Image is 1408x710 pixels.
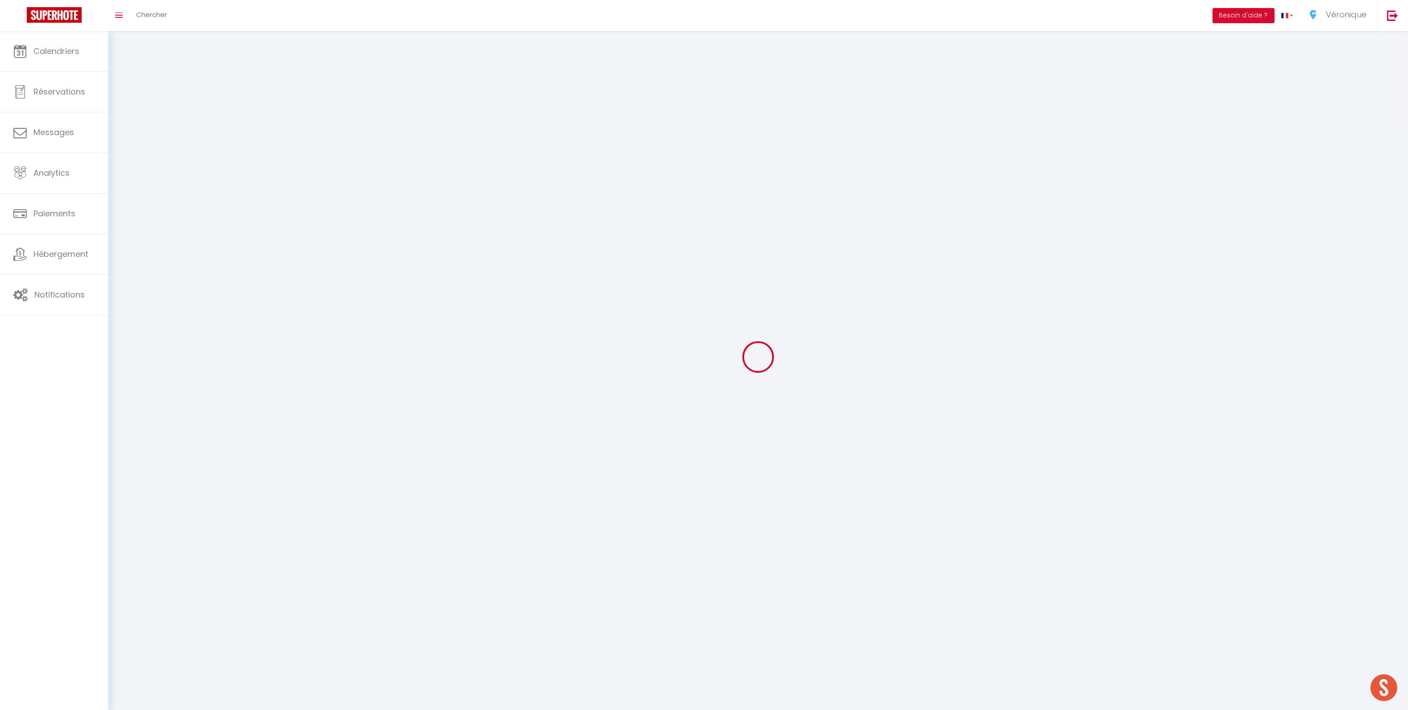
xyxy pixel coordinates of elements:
span: Analytics [33,167,70,178]
img: ... [1307,8,1320,21]
span: Hébergement [33,248,88,260]
span: Véronique [1326,9,1367,20]
span: Calendriers [33,45,79,57]
span: Messages [33,127,74,138]
img: logout [1387,10,1398,21]
div: Ouvrir le chat [1371,674,1397,701]
button: Besoin d'aide ? [1213,8,1275,23]
img: Super Booking [27,7,82,23]
span: Réservations [33,86,85,97]
span: Notifications [34,289,85,300]
span: Chercher [136,10,167,19]
span: Paiements [33,208,75,219]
